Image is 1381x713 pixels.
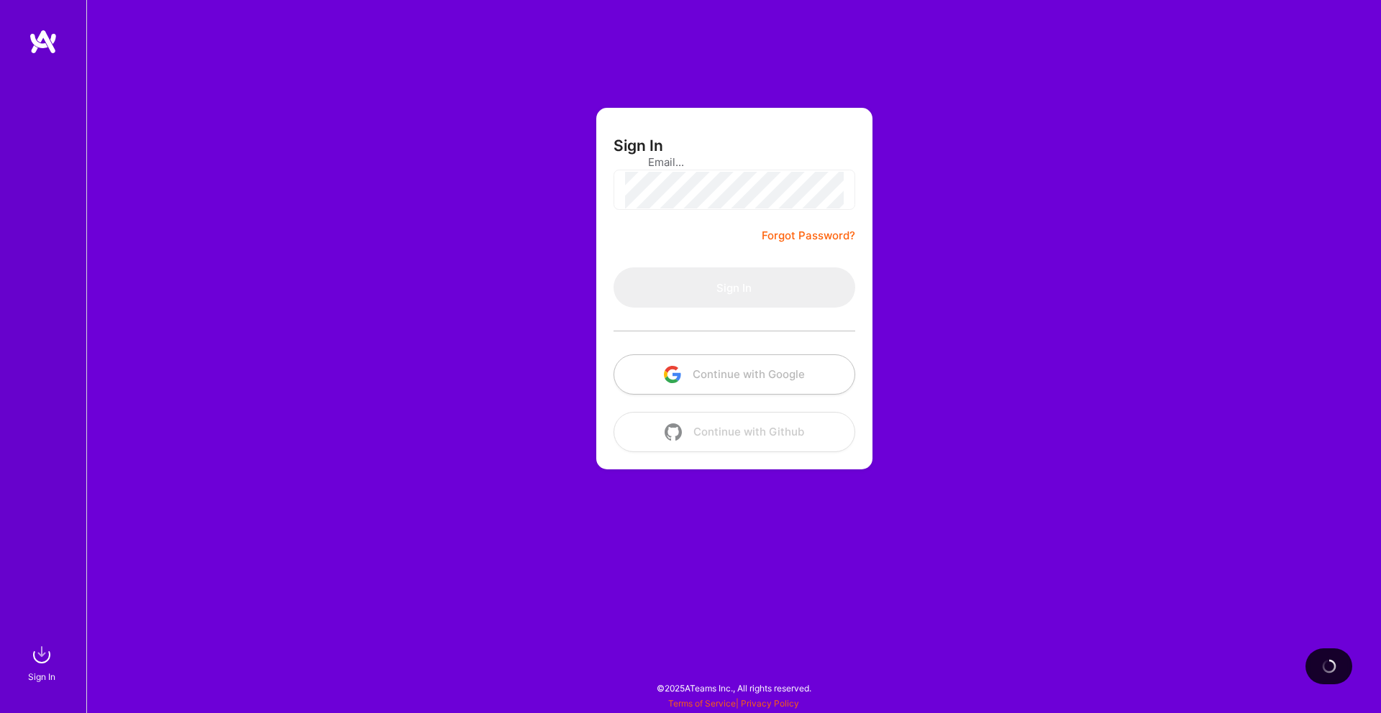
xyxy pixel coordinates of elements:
img: icon [665,423,682,441]
h3: Sign In [614,137,663,155]
div: © 2025 ATeams Inc., All rights reserved. [86,670,1381,706]
img: sign in [27,640,56,669]
input: Email... [648,144,821,180]
span: | [668,698,799,709]
a: Privacy Policy [741,698,799,709]
a: Terms of Service [668,698,736,709]
div: Sign In [28,669,55,684]
a: Forgot Password? [762,227,855,244]
button: Continue with Google [614,354,855,395]
a: sign inSign In [30,640,56,684]
button: Continue with Github [614,412,855,452]
img: loading [1322,659,1336,673]
img: logo [29,29,58,55]
button: Sign In [614,267,855,308]
img: icon [664,366,681,383]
